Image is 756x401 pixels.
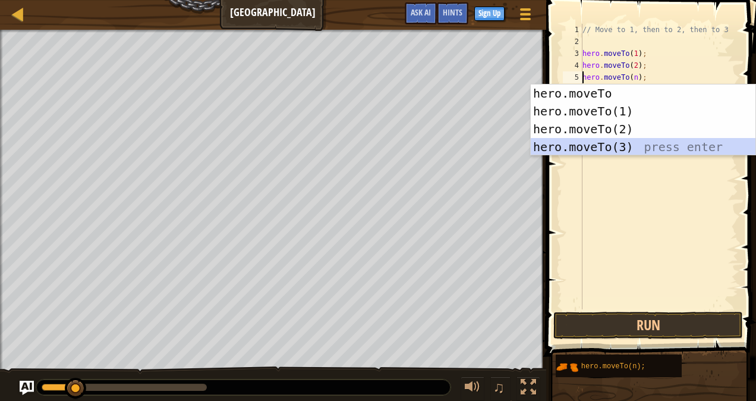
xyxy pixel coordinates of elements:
button: Run [553,312,743,339]
button: Ask AI [405,2,437,24]
span: ♫ [493,378,505,396]
div: 6 [563,83,582,95]
div: 1 [563,24,582,36]
div: 2 [563,36,582,48]
span: hero.moveTo(n); [581,362,645,371]
button: Adjust volume [461,377,484,401]
img: portrait.png [556,356,578,378]
button: Toggle fullscreen [516,377,540,401]
button: Show game menu [511,2,540,30]
button: Sign Up [474,7,505,21]
span: Ask AI [411,7,431,18]
div: 4 [563,59,582,71]
span: Hints [443,7,462,18]
button: Ask AI [20,381,34,395]
div: 5 [563,71,582,83]
div: 3 [563,48,582,59]
button: ♫ [490,377,511,401]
